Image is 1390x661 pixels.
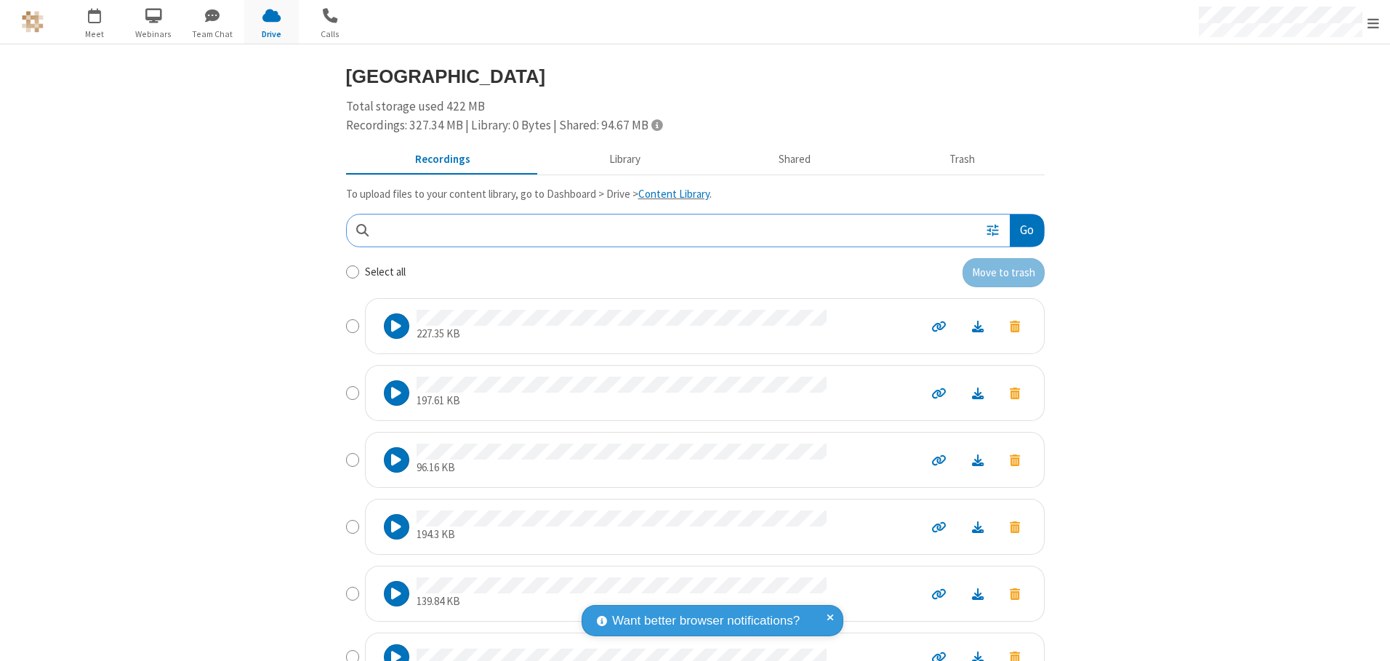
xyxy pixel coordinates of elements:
[346,97,1045,135] div: Total storage used 422 MB
[963,258,1045,287] button: Move to trash
[539,146,710,174] button: Content library
[997,517,1033,537] button: Move to trash
[417,593,827,610] p: 139.84 KB
[22,11,44,33] img: QA Selenium DO NOT DELETE OR CHANGE
[997,450,1033,470] button: Move to trash
[417,526,827,543] p: 194.3 KB
[185,28,240,41] span: Team Chat
[959,452,997,468] a: Download file
[417,460,827,476] p: 96.16 KB
[997,316,1033,336] button: Move to trash
[346,186,1045,203] p: To upload files to your content library, go to Dashboard > Drive > .
[997,584,1033,604] button: Move to trash
[959,385,997,401] a: Download file
[244,28,299,41] span: Drive
[365,264,406,281] label: Select all
[959,518,997,535] a: Download file
[880,146,1045,174] button: Trash
[651,119,662,131] span: Totals displayed include files that have been moved to the trash.
[417,326,827,342] p: 227.35 KB
[959,585,997,602] a: Download file
[417,393,827,409] p: 197.61 KB
[997,383,1033,403] button: Move to trash
[612,612,800,630] span: Want better browser notifications?
[1010,215,1043,247] button: Go
[346,116,1045,135] div: Recordings: 327.34 MB | Library: 0 Bytes | Shared: 94.67 MB
[303,28,358,41] span: Calls
[68,28,122,41] span: Meet
[710,146,880,174] button: Shared during meetings
[638,187,710,201] a: Content Library
[346,146,540,174] button: Recorded meetings
[959,318,997,334] a: Download file
[126,28,181,41] span: Webinars
[346,66,1045,87] h3: [GEOGRAPHIC_DATA]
